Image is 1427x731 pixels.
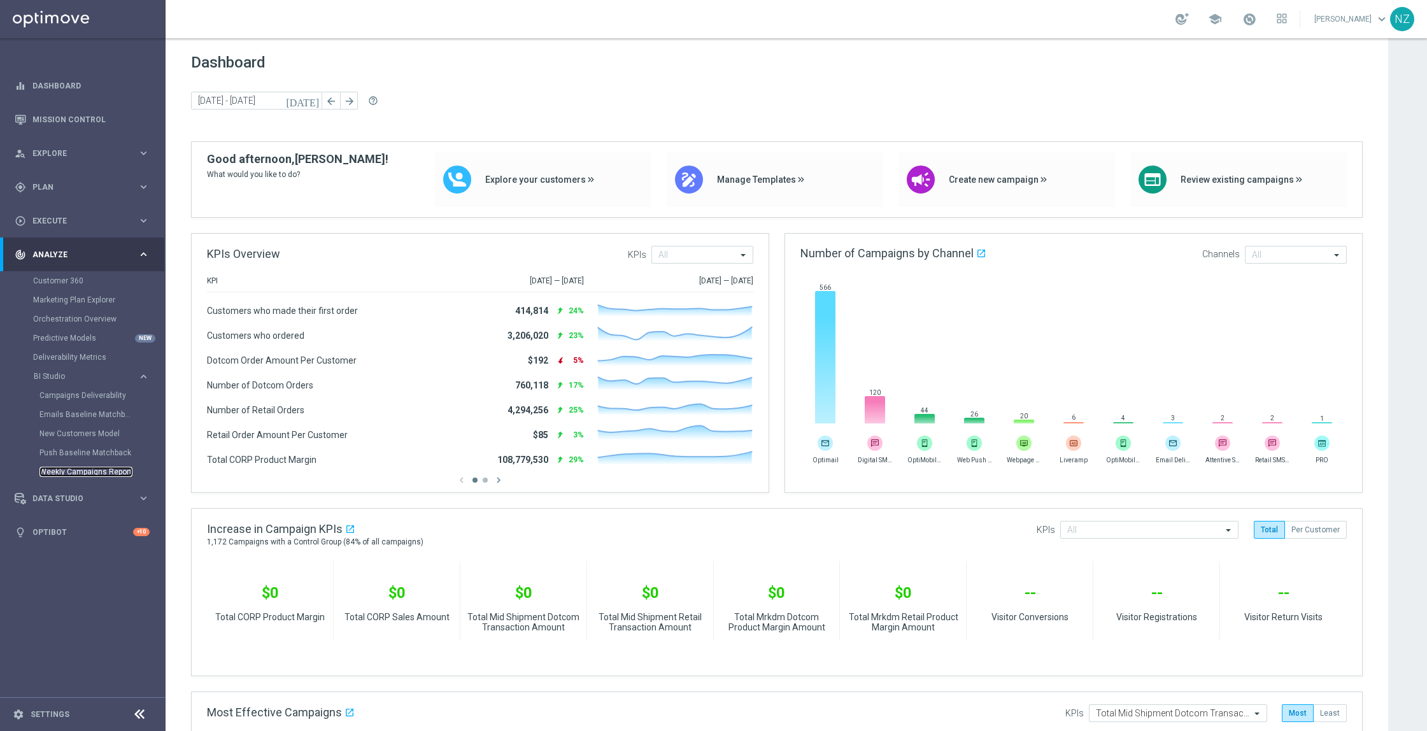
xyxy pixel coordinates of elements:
[1375,12,1389,26] span: keyboard_arrow_down
[32,495,138,502] span: Data Studio
[14,216,150,226] button: play_circle_outline Execute keyboard_arrow_right
[31,711,69,718] a: Settings
[15,148,26,159] i: person_search
[15,527,26,538] i: lightbulb
[39,462,164,481] div: Weekly Campaigns Report
[15,249,26,260] i: track_changes
[39,424,164,443] div: New Customers Model
[32,515,133,549] a: Optibot
[138,492,150,504] i: keyboard_arrow_right
[39,386,164,405] div: Campaigns Deliverability
[15,103,150,136] div: Mission Control
[14,182,150,192] button: gps_fixed Plan keyboard_arrow_right
[138,181,150,193] i: keyboard_arrow_right
[39,390,132,401] a: Campaigns Deliverability
[32,103,150,136] a: Mission Control
[33,276,132,286] a: Customer 360
[13,709,24,720] i: settings
[14,250,150,260] button: track_changes Analyze keyboard_arrow_right
[138,248,150,260] i: keyboard_arrow_right
[15,215,138,227] div: Execute
[15,515,150,549] div: Optibot
[33,290,164,309] div: Marketing Plan Explorer
[138,215,150,227] i: keyboard_arrow_right
[34,373,125,380] span: BI Studio
[15,181,26,193] i: gps_fixed
[14,493,150,504] button: Data Studio keyboard_arrow_right
[14,148,150,159] button: person_search Explore keyboard_arrow_right
[15,493,138,504] div: Data Studio
[15,80,26,92] i: equalizer
[14,81,150,91] button: equalizer Dashboard
[34,373,138,380] div: BI Studio
[39,448,132,458] a: Push Baseline Matchback
[135,334,155,343] div: NEW
[33,314,132,324] a: Orchestration Overview
[15,249,138,260] div: Analyze
[14,115,150,125] button: Mission Control
[15,148,138,159] div: Explore
[32,150,138,157] span: Explore
[33,295,132,305] a: Marketing Plan Explorer
[32,69,150,103] a: Dashboard
[33,348,164,367] div: Deliverability Metrics
[33,333,132,343] a: Predictive Models
[1313,10,1390,29] a: [PERSON_NAME]keyboard_arrow_down
[33,352,132,362] a: Deliverability Metrics
[32,183,138,191] span: Plan
[32,217,138,225] span: Execute
[32,251,138,259] span: Analyze
[33,329,164,348] div: Predictive Models
[15,69,150,103] div: Dashboard
[1208,12,1222,26] span: school
[33,309,164,329] div: Orchestration Overview
[15,181,138,193] div: Plan
[33,371,150,381] button: BI Studio keyboard_arrow_right
[39,443,164,462] div: Push Baseline Matchback
[138,371,150,383] i: keyboard_arrow_right
[39,467,132,477] a: Weekly Campaigns Report
[15,215,26,227] i: play_circle_outline
[33,367,164,481] div: BI Studio
[14,527,150,537] button: lightbulb Optibot +10
[33,271,164,290] div: Customer 360
[39,429,132,439] a: New Customers Model
[1390,7,1414,31] div: NZ
[138,147,150,159] i: keyboard_arrow_right
[39,409,132,420] a: Emails Baseline Matchback
[39,405,164,424] div: Emails Baseline Matchback
[133,528,150,536] div: +10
